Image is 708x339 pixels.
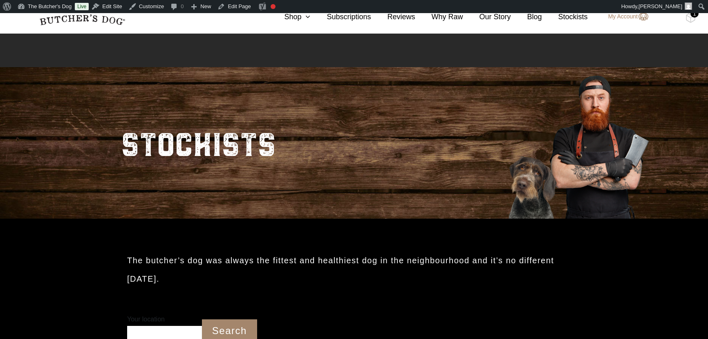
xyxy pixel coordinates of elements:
[600,12,648,22] a: My Account
[686,12,696,23] img: TBD_Cart-Full.png
[121,116,276,169] h2: STOCKISTS
[511,11,542,23] a: Blog
[310,11,371,23] a: Subscriptions
[690,9,699,18] div: 1
[127,251,581,288] h2: The butcher’s dog was always the fittest and healthiest dog in the neighbourhood and it’s no diff...
[639,3,682,9] span: [PERSON_NAME]
[542,11,588,23] a: Stockists
[371,11,415,23] a: Reviews
[271,4,276,9] div: Focus keyphrase not set
[75,3,89,10] a: Live
[463,11,511,23] a: Our Story
[268,11,310,23] a: Shop
[495,65,659,219] img: Butcher_Large_3.png
[415,11,463,23] a: Why Raw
